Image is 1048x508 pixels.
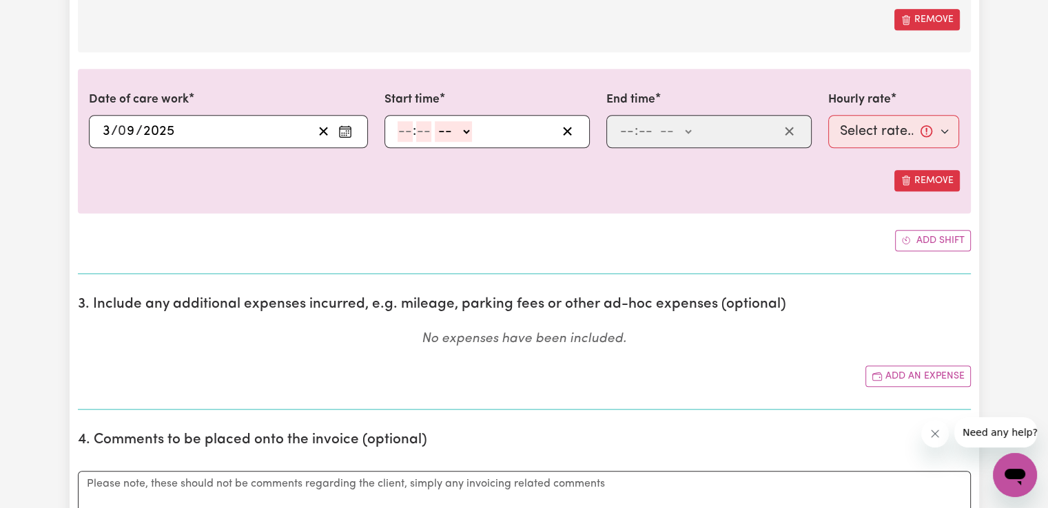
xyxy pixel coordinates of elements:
label: End time [606,91,655,109]
h2: 4. Comments to be placed onto the invoice (optional) [78,432,971,449]
iframe: Close message [921,420,949,447]
button: Add another expense [865,366,971,387]
iframe: Button to launch messaging window [993,453,1037,497]
button: Remove this shift [894,9,960,30]
label: Start time [384,91,440,109]
em: No expenses have been included. [422,332,626,346]
input: -- [119,121,136,142]
button: Add another shift [895,230,971,251]
button: Clear date [313,121,334,142]
span: / [111,124,118,139]
button: Remove this shift [894,170,960,191]
input: -- [416,121,431,142]
h2: 3. Include any additional expenses incurred, e.g. mileage, parking fees or other ad-hoc expenses ... [78,296,971,313]
span: / [136,124,143,139]
span: Need any help? [8,10,83,21]
input: -- [638,121,653,142]
input: -- [398,121,413,142]
span: 0 [118,125,126,138]
input: -- [619,121,635,142]
input: ---- [143,121,175,142]
iframe: Message from company [954,417,1037,447]
span: : [635,124,638,139]
button: Enter the date of care work [334,121,356,142]
input: -- [102,121,111,142]
label: Hourly rate [828,91,891,109]
label: Date of care work [89,91,189,109]
span: : [413,124,416,139]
